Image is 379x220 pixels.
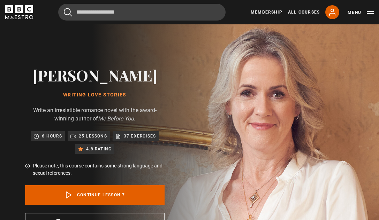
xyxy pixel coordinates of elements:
[25,185,165,205] a: Continue lesson 7
[5,5,33,19] svg: BBC Maestro
[79,133,107,140] p: 25 lessons
[288,9,320,15] a: All Courses
[348,9,374,16] button: Toggle navigation
[25,106,165,123] p: Write an irresistible romance novel with the award-winning author of .
[251,9,282,15] a: Membership
[25,92,165,98] h1: Writing Love Stories
[42,133,62,140] p: 6 hours
[124,133,156,140] p: 37 exercises
[86,146,112,152] p: 4.8 rating
[64,8,72,17] button: Submit the search query
[98,115,134,122] i: Me Before You
[58,4,226,21] input: Search
[25,66,165,84] h2: [PERSON_NAME]
[33,162,165,177] p: Please note, this course contains some strong language and sexual references.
